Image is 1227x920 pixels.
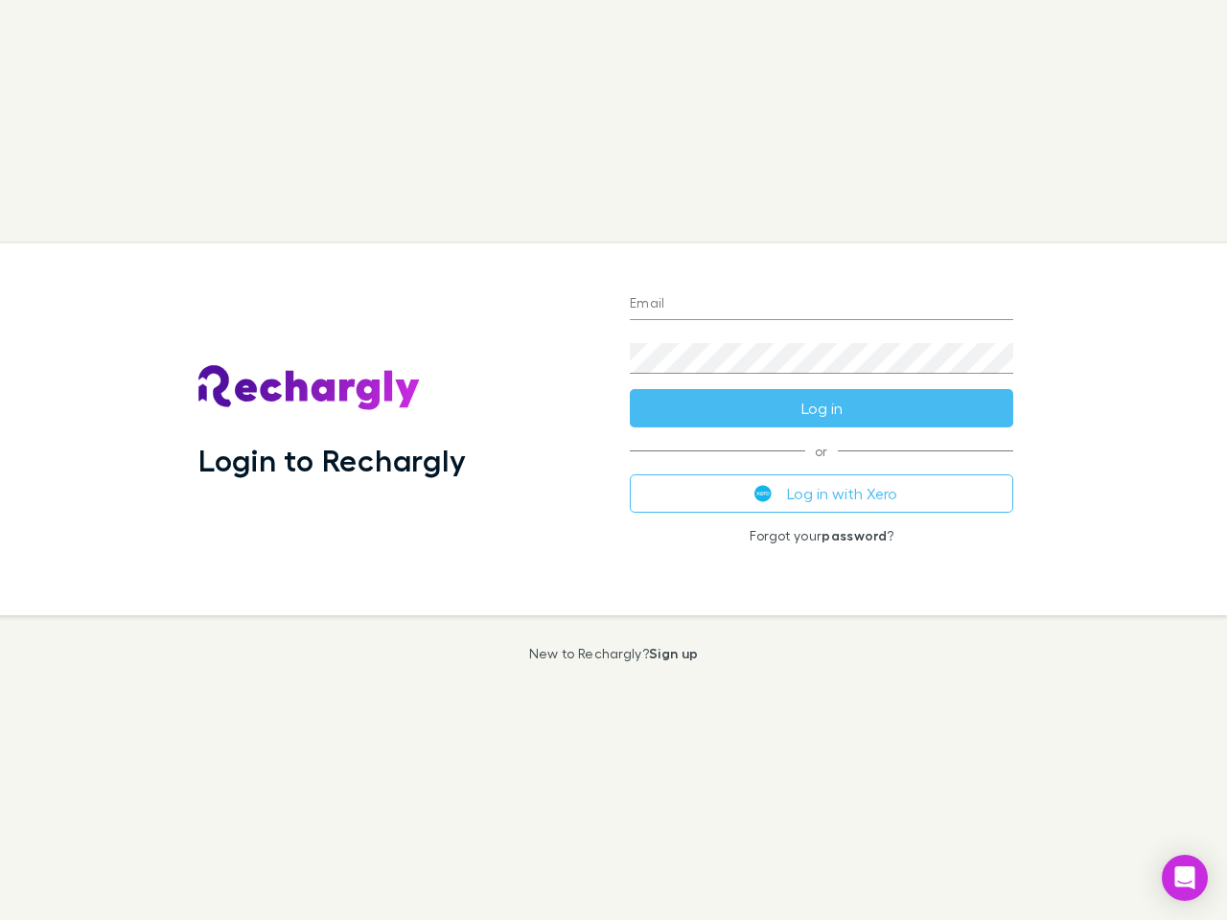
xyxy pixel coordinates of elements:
button: Log in with Xero [630,474,1013,513]
img: Xero's logo [754,485,772,502]
h1: Login to Rechargly [198,442,466,478]
a: password [822,527,887,543]
p: New to Rechargly? [529,646,699,661]
img: Rechargly's Logo [198,365,421,411]
div: Open Intercom Messenger [1162,855,1208,901]
a: Sign up [649,645,698,661]
button: Log in [630,389,1013,427]
span: or [630,450,1013,451]
p: Forgot your ? [630,528,1013,543]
